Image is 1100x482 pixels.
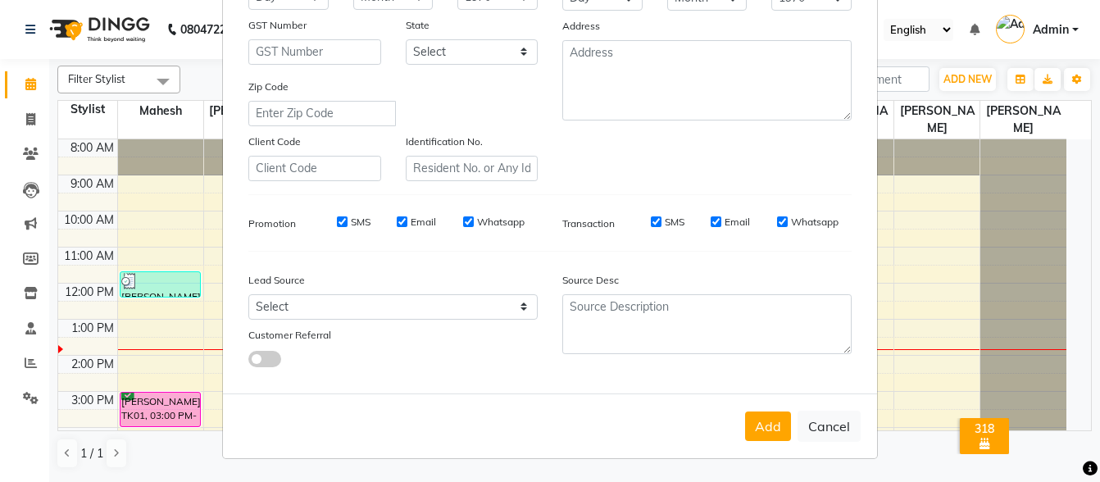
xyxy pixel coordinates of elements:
label: Client Code [248,134,301,149]
label: Customer Referral [248,328,331,343]
label: Lead Source [248,273,305,288]
label: SMS [665,215,684,230]
label: SMS [351,215,370,230]
label: Zip Code [248,80,289,94]
button: Cancel [798,411,861,442]
input: Resident No. or Any Id [406,156,539,181]
label: GST Number [248,18,307,33]
input: GST Number [248,39,381,65]
label: Email [725,215,750,230]
label: Whatsapp [477,215,525,230]
input: Enter Zip Code [248,101,396,126]
button: Add [745,412,791,441]
label: Address [562,19,600,34]
label: Transaction [562,216,615,231]
label: Promotion [248,216,296,231]
label: State [406,18,430,33]
label: Identification No. [406,134,483,149]
label: Whatsapp [791,215,839,230]
label: Email [411,215,436,230]
input: Client Code [248,156,381,181]
label: Source Desc [562,273,619,288]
